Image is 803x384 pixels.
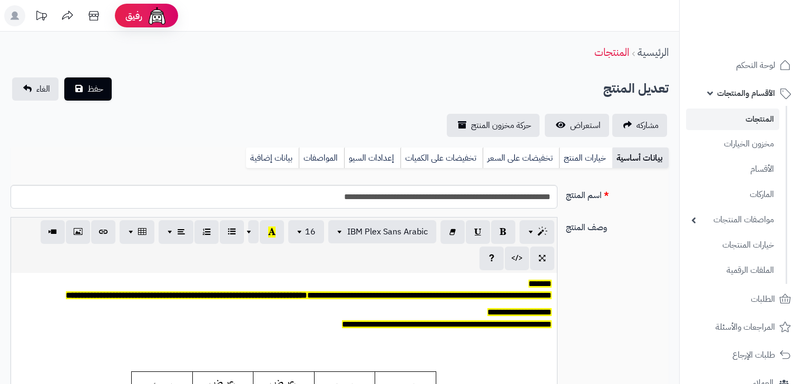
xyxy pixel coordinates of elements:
[686,234,779,257] a: خيارات المنتجات
[686,158,779,181] a: الأقسام
[716,320,775,334] span: المراجعات والأسئلة
[28,5,54,29] a: تحديثات المنصة
[87,83,103,95] span: حفظ
[751,292,775,307] span: الطلبات
[305,225,316,238] span: 16
[36,83,50,95] span: الغاء
[686,209,779,231] a: مواصفات المنتجات
[344,147,400,169] a: إعدادات السيو
[125,9,142,22] span: رفيق
[12,77,58,101] a: الغاء
[545,114,609,137] a: استعراض
[570,119,601,132] span: استعراض
[328,220,436,243] button: IBM Plex Sans Arabic
[146,5,168,26] img: ai-face.png
[562,217,673,234] label: وصف المنتج
[686,133,779,155] a: مخزون الخيارات
[686,342,797,368] a: طلبات الإرجاع
[686,183,779,206] a: الماركات
[447,114,540,137] a: حركة مخزون المنتج
[562,185,673,202] label: اسم المنتج
[594,44,629,60] a: المنتجات
[603,78,669,100] h2: تعديل المنتج
[483,147,559,169] a: تخفيضات على السعر
[736,58,775,73] span: لوحة التحكم
[686,259,779,282] a: الملفات الرقمية
[64,77,112,101] button: حفظ
[400,147,483,169] a: تخفيضات على الكميات
[612,114,667,137] a: مشاركه
[732,348,775,362] span: طلبات الإرجاع
[638,44,669,60] a: الرئيسية
[299,147,344,169] a: المواصفات
[612,147,669,169] a: بيانات أساسية
[288,220,324,243] button: 16
[686,287,797,312] a: الطلبات
[471,119,531,132] span: حركة مخزون المنتج
[717,86,775,101] span: الأقسام والمنتجات
[347,225,428,238] span: IBM Plex Sans Arabic
[686,53,797,78] a: لوحة التحكم
[636,119,659,132] span: مشاركه
[246,147,299,169] a: بيانات إضافية
[686,314,797,340] a: المراجعات والأسئلة
[686,109,779,130] a: المنتجات
[559,147,612,169] a: خيارات المنتج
